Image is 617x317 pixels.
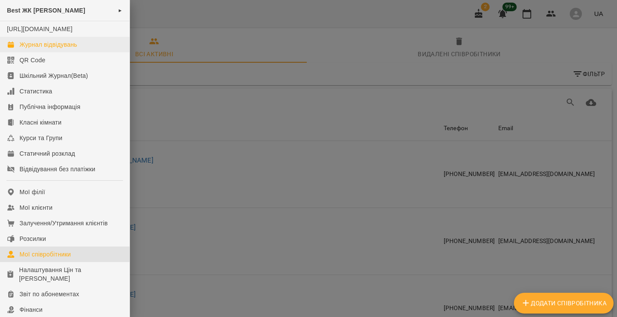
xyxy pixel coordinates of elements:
div: Статичний розклад [19,149,75,158]
div: Журнал відвідувань [19,40,77,49]
div: Розсилки [19,234,46,243]
div: Налаштування Цін та [PERSON_NAME] [19,266,123,283]
div: QR Code [19,56,45,64]
div: Мої філії [19,188,45,196]
div: Курси та Групи [19,134,62,142]
span: ► [118,7,123,14]
div: Публічна інформація [19,102,80,111]
div: Мої співробітники [19,250,71,259]
div: Мої клієнти [19,203,52,212]
span: Додати співробітника [521,298,607,308]
div: Відвідування без платіжки [19,165,95,173]
div: Шкільний Журнал(Beta) [19,71,88,80]
div: Фінанси [19,305,42,314]
div: Класні кімнати [19,118,62,127]
button: Додати співробітника [514,293,614,314]
div: Звіт по абонементах [19,290,79,298]
div: Залучення/Утримання клієнтів [19,219,108,227]
span: Best ЖК [PERSON_NAME] [7,7,85,14]
div: Статистика [19,87,52,96]
a: [URL][DOMAIN_NAME] [7,26,72,32]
